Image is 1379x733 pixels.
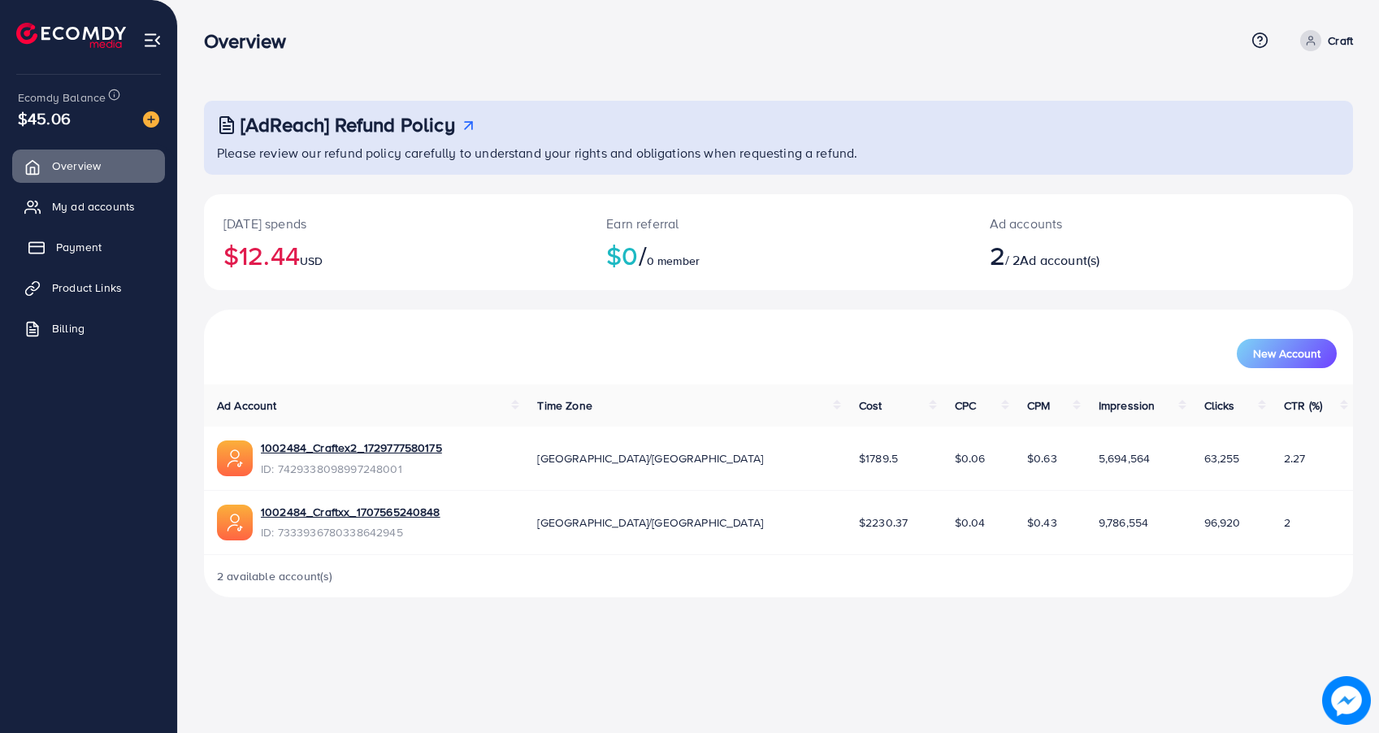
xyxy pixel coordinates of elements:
span: Cost [859,397,882,414]
img: ic-ads-acc.e4c84228.svg [217,440,253,476]
a: 1002484_Craftxx_1707565240848 [261,504,440,520]
h2: $0 [606,240,950,271]
a: Overview [12,150,165,182]
span: [GEOGRAPHIC_DATA]/[GEOGRAPHIC_DATA] [537,514,763,531]
span: Time Zone [537,397,592,414]
a: Product Links [12,271,165,304]
span: 96,920 [1204,514,1241,531]
span: / [639,236,647,274]
span: Ecomdy Balance [18,89,106,106]
span: $1789.5 [859,450,898,466]
span: 2 [990,236,1005,274]
span: Clicks [1204,397,1235,414]
h3: Overview [204,29,299,53]
img: menu [143,31,162,50]
span: 63,255 [1204,450,1240,466]
span: $0.43 [1027,514,1057,531]
span: ID: 7429338098997248001 [261,461,442,477]
span: 2 available account(s) [217,568,333,584]
h2: $12.44 [223,240,567,271]
span: My ad accounts [52,198,135,215]
span: Product Links [52,280,122,296]
a: 1002484_Craftex2_1729777580175 [261,440,442,456]
span: Billing [52,320,85,336]
p: Earn referral [606,214,950,233]
span: Impression [1099,397,1156,414]
span: $2230.37 [859,514,908,531]
span: New Account [1253,348,1320,359]
span: [GEOGRAPHIC_DATA]/[GEOGRAPHIC_DATA] [537,450,763,466]
a: Billing [12,312,165,345]
span: CTR (%) [1284,397,1322,414]
span: $0.63 [1027,450,1057,466]
span: 9,786,554 [1099,514,1148,531]
p: Craft [1328,31,1353,50]
a: My ad accounts [12,190,165,223]
p: Ad accounts [990,214,1238,233]
span: Ad Account [217,397,277,414]
button: New Account [1237,339,1337,368]
h3: [AdReach] Refund Policy [241,113,455,137]
span: 0 member [647,253,700,269]
span: 5,694,564 [1099,450,1150,466]
span: CPM [1027,397,1050,414]
span: $0.06 [955,450,986,466]
p: Please review our refund policy carefully to understand your rights and obligations when requesti... [217,143,1343,163]
p: [DATE] spends [223,214,567,233]
span: $0.04 [955,514,986,531]
span: Overview [52,158,101,174]
span: USD [300,253,323,269]
h2: / 2 [990,240,1238,271]
a: Craft [1294,30,1353,51]
span: 2.27 [1284,450,1306,466]
img: image [143,111,159,128]
span: ID: 7333936780338642945 [261,524,440,540]
span: Payment [56,239,102,255]
span: Ad account(s) [1020,251,1099,269]
img: image [1322,676,1371,725]
a: Payment [12,231,165,263]
span: 2 [1284,514,1290,531]
img: logo [16,23,126,48]
img: ic-ads-acc.e4c84228.svg [217,505,253,540]
span: CPC [955,397,976,414]
span: $45.06 [18,106,71,130]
